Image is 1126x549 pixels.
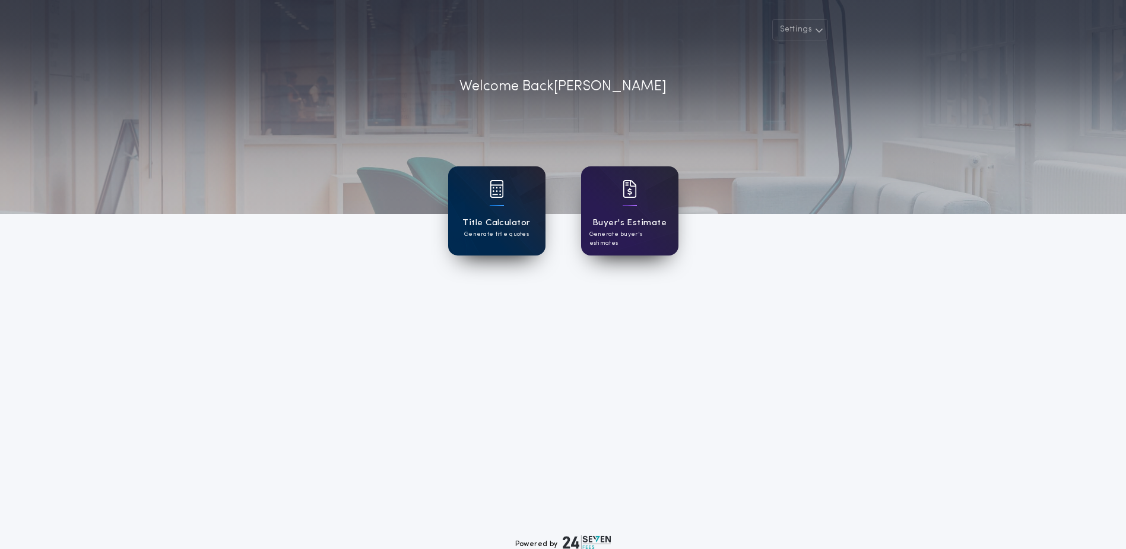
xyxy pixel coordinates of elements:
[462,216,530,230] h1: Title Calculator
[464,230,529,239] p: Generate title quotes
[592,216,667,230] h1: Buyer's Estimate
[581,166,678,255] a: card iconBuyer's EstimateGenerate buyer's estimates
[589,230,670,248] p: Generate buyer's estimates
[448,166,545,255] a: card iconTitle CalculatorGenerate title quotes
[623,180,637,198] img: card icon
[490,180,504,198] img: card icon
[772,19,828,40] button: Settings
[459,76,667,97] p: Welcome Back [PERSON_NAME]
